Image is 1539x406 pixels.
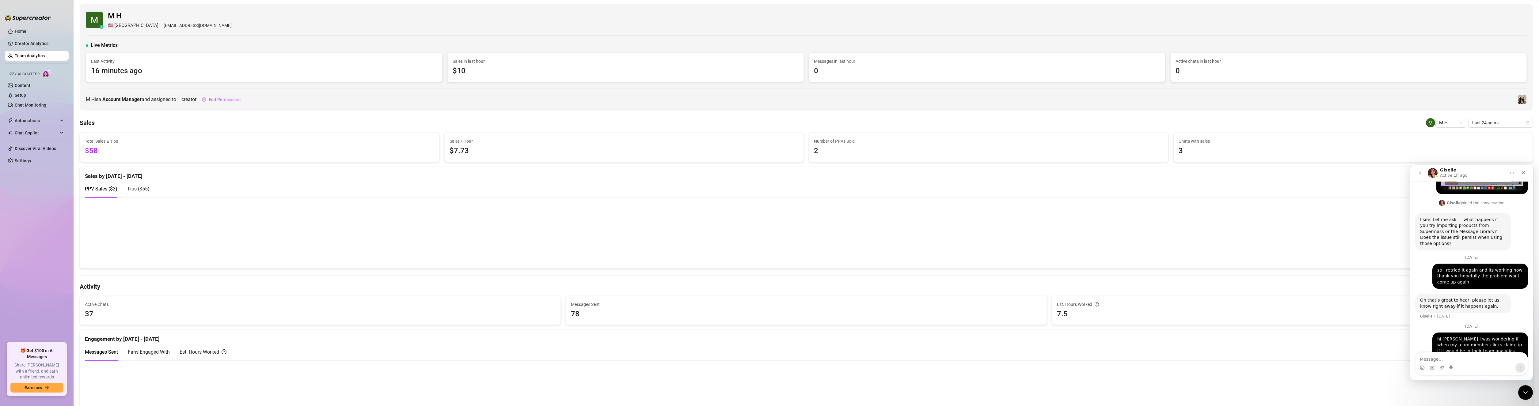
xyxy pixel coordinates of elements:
span: Tips ( $55 ) [127,186,150,192]
iframe: Intercom live chat [1518,385,1533,400]
button: Start recording [39,201,44,205]
span: Active chats in last hour [1176,58,1522,65]
button: Earn nowarrow-right [10,383,63,393]
span: thunderbolt [8,118,13,123]
span: Earn now [25,385,42,390]
button: Upload attachment [29,201,34,205]
span: 0 [1176,65,1522,77]
span: M H [1439,118,1462,127]
a: Team Analytics [15,53,45,58]
button: Send a message… [105,198,115,208]
span: 7.5 [1057,308,1528,320]
img: M H [86,12,103,28]
span: Automations [15,116,58,126]
a: Content [15,83,30,88]
img: Chat Copilot [8,131,12,135]
span: Share [PERSON_NAME] with a friend, and earn unlimited rewards [10,362,63,380]
span: Chat Copilot [15,128,58,138]
span: question-circle [1095,301,1099,308]
span: 🇺🇸 [108,22,114,29]
span: PPV Sales ( $3 ) [85,186,117,192]
iframe: Intercom live chat [1410,165,1533,380]
span: question-circle [222,348,226,356]
a: Settings [15,158,31,163]
div: hi [PERSON_NAME] i was wondering if when my team member clicks claim tip if it would be in their ... [22,168,118,211]
div: [EMAIL_ADDRESS][DOMAIN_NAME] [108,22,232,29]
span: setting [202,97,206,102]
a: Creator Analytics [15,39,64,48]
span: Izzy AI Chatter [9,71,40,77]
span: Messages Sent [85,349,118,355]
span: Fans Engaged With [128,349,170,355]
span: Sales / Hour [450,138,799,145]
img: Stormy [1518,95,1526,104]
span: Live Metrics [91,42,118,49]
button: Edit Permissions [202,95,242,104]
img: AI Chatter [42,69,51,78]
span: 1 [177,96,180,102]
h4: Sales [80,118,95,127]
span: Last Activity [91,58,437,65]
img: M H [1426,118,1435,127]
span: 78 [571,308,1042,320]
div: z [100,25,103,29]
div: Engagement by [DATE] - [DATE] [85,330,1528,343]
a: Home [15,29,26,34]
span: $10 [453,65,799,77]
span: $7.73 [450,145,799,157]
span: Messages in last hour [814,58,1160,65]
span: M H is a and assigned to creator [86,96,196,103]
span: Edit Permissions [209,97,241,102]
button: Emoji picker [9,201,14,205]
a: Setup [15,93,26,98]
span: Number of PPVs Sold [814,138,1163,145]
span: Chats with sales [1179,138,1528,145]
div: Stormy says… [5,168,118,219]
div: Est. Hours Worked [180,348,226,356]
span: 2 [814,145,1163,157]
span: 3 [1179,145,1528,157]
span: $58 [85,145,434,157]
b: Account Manager [102,96,142,102]
span: Last 24 hours [1472,118,1529,127]
textarea: Message… [5,188,117,198]
h4: Activity [80,282,1533,291]
span: M H [108,10,232,22]
button: Gif picker [19,201,24,205]
div: Sales by [DATE] - [DATE] [85,167,1528,180]
a: Chat Monitoring [15,103,46,107]
span: 37 [85,308,556,320]
div: hi [PERSON_NAME] i was wondering if when my team member clicks claim tip if it would be in their ... [27,171,113,208]
span: Active Chats [85,301,556,308]
span: [GEOGRAPHIC_DATA] [114,22,158,29]
span: Sales in last hour [453,58,799,65]
span: Total Sales & Tips [85,138,434,145]
div: Est. Hours Worked [1057,301,1528,308]
span: arrow-right [45,385,49,390]
span: 16 minutes ago [91,65,437,77]
span: Messages Sent [571,301,1042,308]
span: 0 [814,65,1160,77]
span: 🎁 Get $100 in AI Messages [10,348,63,360]
span: calendar [1526,121,1529,125]
img: logo-BBDzfeDw.svg [5,15,51,21]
